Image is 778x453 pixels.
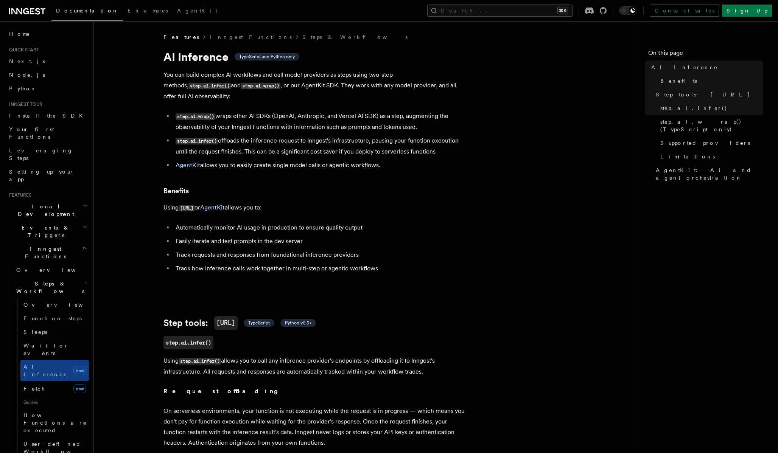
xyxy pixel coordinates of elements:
[657,115,763,136] a: step.ai.wrap() (TypeScript only)
[6,68,89,82] a: Node.js
[660,104,727,112] span: step.ai.infer()
[657,136,763,150] a: Supported providers
[285,320,311,326] span: Python v0.5+
[660,77,697,85] span: Benefits
[651,64,718,71] span: AI Inference
[13,277,89,298] button: Steps & Workflows
[9,113,87,119] span: Install the SDK
[23,315,82,321] span: Function steps
[163,336,213,349] a: step.ai.infer()
[20,298,89,312] a: Overview
[6,47,39,53] span: Quick start
[6,221,89,242] button: Events & Triggers
[23,364,67,377] span: AI Inference
[128,8,168,14] span: Examples
[9,147,73,161] span: Leveraging Steps
[16,267,94,273] span: Overview
[653,163,763,185] a: AgentKit: AI and agent orchestration
[176,113,215,120] code: step.ai.wrap()
[73,384,86,393] span: new
[6,101,42,107] span: Inngest tour
[173,111,466,132] li: wraps other AI SDKs (OpenAI, Anthropic, and Vercel AI SDK) as a step, augmenting the observabilit...
[657,150,763,163] a: Limitations
[13,263,89,277] a: Overview
[6,27,89,41] a: Home
[176,161,200,169] a: AgentKit
[163,50,466,64] h1: AI Inference
[163,186,189,196] a: Benefits
[9,30,30,38] span: Home
[163,355,466,377] p: Using allows you to call any inference provider's endpoints by offloading it to Inngest's infrast...
[23,343,68,356] span: Wait for events
[6,54,89,68] a: Next.js
[20,339,89,360] a: Wait for events
[163,406,466,448] p: On serverless environments, your function is not executing while the request is in progress — whi...
[13,280,84,295] span: Steps & Workflows
[123,2,173,20] a: Examples
[23,302,101,308] span: Overview
[660,118,763,133] span: step.ai.wrap() (TypeScript only)
[173,250,466,260] li: Track requests and responses from foundational inference providers
[173,2,222,20] a: AgentKit
[163,316,316,330] a: Step tools:[URL] TypeScript Python v0.5+
[6,144,89,165] a: Leveraging Steps
[23,386,45,392] span: Fetch
[176,138,218,144] code: step.ai.infer()
[9,126,54,140] span: Your first Functions
[51,2,123,21] a: Documentation
[177,8,217,14] span: AgentKit
[214,316,238,330] code: [URL]
[173,160,466,171] li: allows you to easily create single model calls or agentic workflows.
[163,70,466,102] p: You can build complex AI workflows and call model providers as steps using two-step methods, and ...
[200,204,225,211] a: AgentKit
[302,33,408,41] a: Steps & Workflows
[188,83,231,89] code: step.ai.infer()
[20,408,89,437] a: How Functions are executed
[657,101,763,115] a: step.ai.infer()
[648,48,763,61] h4: On this page
[20,396,89,408] span: Guides
[660,153,715,160] span: Limitations
[6,123,89,144] a: Your first Functions
[23,329,47,335] span: Sleeps
[6,245,82,260] span: Inngest Functions
[6,242,89,263] button: Inngest Functions
[56,8,118,14] span: Documentation
[248,320,270,326] span: TypeScript
[722,5,772,17] a: Sign Up
[173,135,466,157] li: offloads the inference request to Inngest's infrastructure, pausing your function execution until...
[9,58,45,64] span: Next.js
[73,366,86,375] span: new
[173,236,466,247] li: Easily iterate and test prompts in the dev server
[210,33,292,41] a: Inngest Functions
[9,72,45,78] span: Node.js
[648,61,763,74] a: AI Inference
[163,388,283,395] strong: Request offloading
[163,33,199,41] span: Features
[20,381,89,396] a: Fetchnew
[427,5,573,17] button: Search...⌘K
[9,85,37,92] span: Python
[179,205,194,211] code: [URL]
[23,412,87,433] span: How Functions are executed
[239,54,295,60] span: TypeScript and Python only
[6,82,89,95] a: Python
[173,222,466,233] li: Automatically monitor AI usage in production to ensure quality output
[557,7,568,14] kbd: ⌘K
[660,139,750,147] span: Supported providers
[20,325,89,339] a: Sleeps
[6,109,89,123] a: Install the SDK
[619,6,637,15] button: Toggle dark mode
[6,203,82,218] span: Local Development
[650,5,719,17] a: Contact sales
[656,166,763,182] span: AgentKit: AI and agent orchestration
[9,169,74,182] span: Setting up your app
[6,200,89,221] button: Local Development
[163,202,466,213] p: Using or allows you to:
[656,91,750,98] span: Step tools: [URL]
[20,360,89,381] a: AI Inferencenew
[173,263,466,274] li: Track how inference calls work together in multi-step or agentic workflows
[657,74,763,88] a: Benefits
[653,88,763,101] a: Step tools: [URL]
